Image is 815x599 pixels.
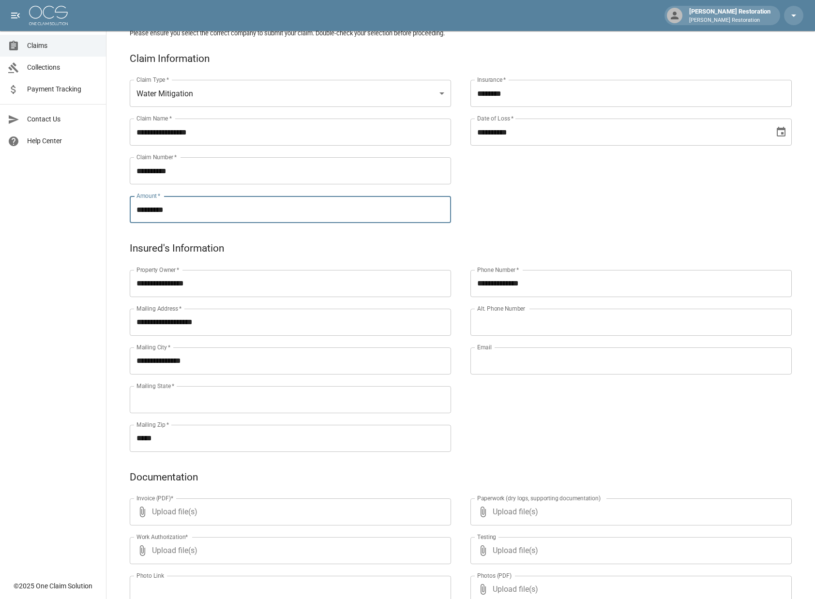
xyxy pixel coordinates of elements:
h5: Please ensure you select the correct company to submit your claim. Double-check your selection be... [130,29,792,37]
label: Date of Loss [477,114,513,122]
span: Upload file(s) [152,498,425,525]
div: [PERSON_NAME] Restoration [685,7,774,24]
span: Claims [27,41,98,51]
label: Photo Link [136,571,164,580]
button: open drawer [6,6,25,25]
label: Insurance [477,75,506,84]
label: Paperwork (dry logs, supporting documentation) [477,494,601,502]
label: Mailing Zip [136,420,169,429]
label: Testing [477,533,496,541]
label: Phone Number [477,266,519,274]
button: Choose date, selected date is Aug 11, 2025 [771,122,791,142]
span: Payment Tracking [27,84,98,94]
label: Photos (PDF) [477,571,512,580]
label: Mailing State [136,382,174,390]
span: Help Center [27,136,98,146]
label: Claim Name [136,114,172,122]
label: Claim Type [136,75,169,84]
label: Invoice (PDF)* [136,494,174,502]
p: [PERSON_NAME] Restoration [689,16,770,25]
label: Alt. Phone Number [477,304,525,313]
label: Amount [136,192,161,200]
label: Mailing Address [136,304,181,313]
label: Mailing City [136,343,171,351]
label: Email [477,343,492,351]
label: Property Owner [136,266,180,274]
div: © 2025 One Claim Solution [14,581,92,591]
span: Upload file(s) [493,498,766,525]
label: Work Authorization* [136,533,188,541]
div: Water Mitigation [130,80,451,107]
span: Contact Us [27,114,98,124]
span: Collections [27,62,98,73]
img: ocs-logo-white-transparent.png [29,6,68,25]
span: Upload file(s) [152,537,425,564]
span: Upload file(s) [493,537,766,564]
label: Claim Number [136,153,177,161]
